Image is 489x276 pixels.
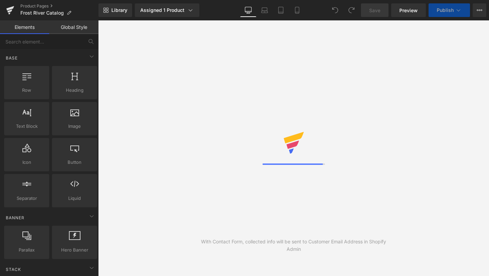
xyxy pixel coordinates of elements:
[98,3,132,17] a: New Library
[5,214,25,221] span: Banner
[6,87,47,94] span: Row
[473,3,486,17] button: More
[6,159,47,166] span: Icon
[6,246,47,254] span: Parallax
[256,3,273,17] a: Laptop
[54,246,95,254] span: Hero Banner
[54,195,95,202] span: Liquid
[20,3,98,9] a: Product Pages
[140,7,194,14] div: Assigned 1 Product
[391,3,426,17] a: Preview
[273,3,289,17] a: Tablet
[328,3,342,17] button: Undo
[5,266,22,273] span: Stack
[54,123,95,130] span: Image
[369,7,380,14] span: Save
[289,3,305,17] a: Mobile
[5,55,18,61] span: Base
[6,195,47,202] span: Separator
[20,10,64,16] span: Frost River Catalog
[54,87,95,94] span: Heading
[429,3,470,17] button: Publish
[345,3,358,17] button: Redo
[54,159,95,166] span: Button
[399,7,418,14] span: Preview
[6,123,47,130] span: Text Block
[196,238,392,253] div: With Contact Form, collected info will be sent to Customer Email Address in Shopify Admin
[49,20,98,34] a: Global Style
[111,7,127,13] span: Library
[240,3,256,17] a: Desktop
[437,7,454,13] span: Publish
